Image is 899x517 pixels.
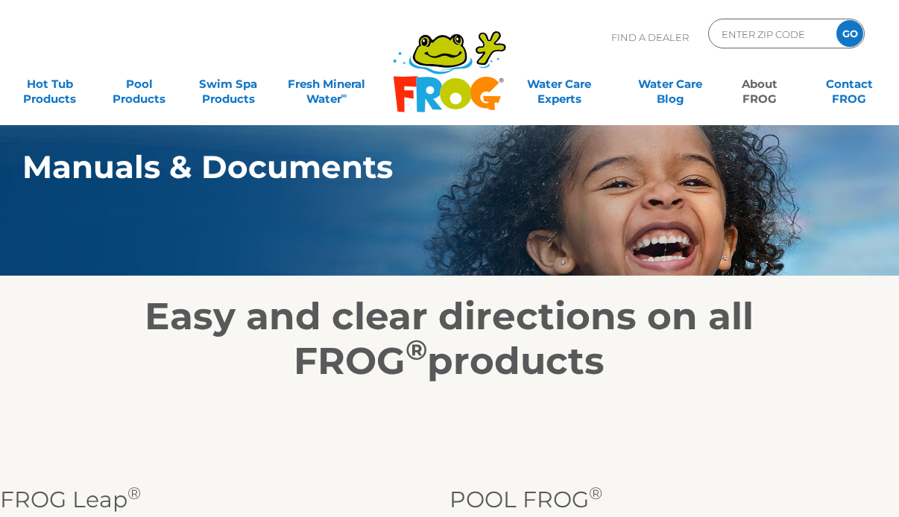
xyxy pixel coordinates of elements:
a: AboutFROG [725,69,795,99]
a: PoolProducts [104,69,174,99]
input: GO [836,20,863,47]
input: Zip Code Form [720,23,821,45]
a: Water CareBlog [636,69,705,99]
sup: ∞ [341,90,347,101]
a: Swim SpaProducts [194,69,263,99]
a: Hot TubProducts [15,69,84,99]
h3: POOL FROG [449,487,899,513]
sup: ® [127,483,141,504]
sup: ® [589,483,602,504]
h1: Manuals & Documents [22,149,809,185]
p: Find A Dealer [611,19,689,56]
a: Fresh MineralWater∞ [283,69,370,99]
a: Water CareExperts [503,69,616,99]
a: ContactFROG [815,69,884,99]
sup: ® [406,333,427,367]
